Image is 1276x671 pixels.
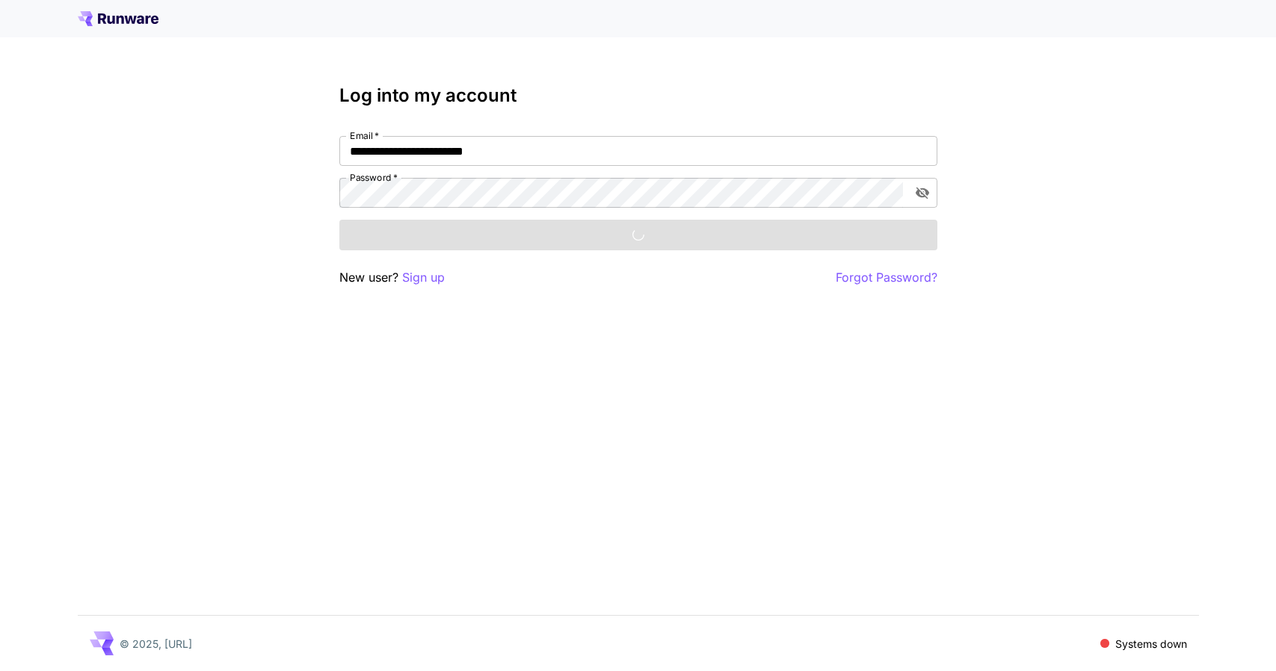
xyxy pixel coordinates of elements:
label: Password [350,171,398,184]
p: © 2025, [URL] [120,636,192,652]
p: New user? [339,268,445,287]
label: Email [350,129,379,142]
button: Forgot Password? [836,268,937,287]
h3: Log into my account [339,85,937,106]
button: Sign up [402,268,445,287]
button: toggle password visibility [909,179,936,206]
p: Systems down [1115,636,1187,652]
